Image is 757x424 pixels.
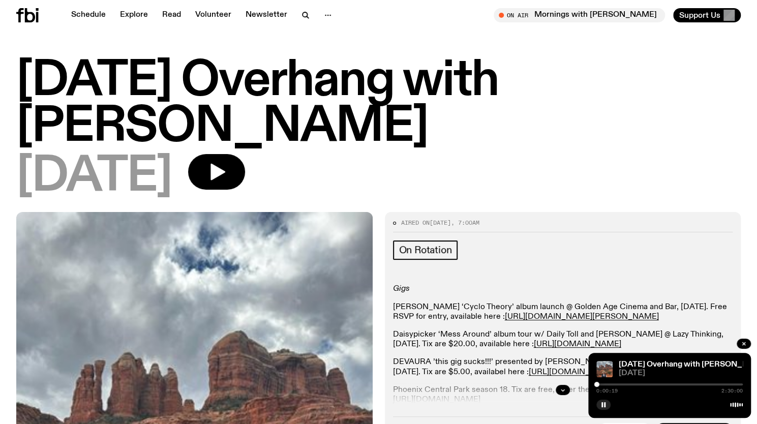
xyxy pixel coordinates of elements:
[393,330,733,349] p: Daisypicker ‘Mess Around’ album tour w/ Daily Toll and [PERSON_NAME] @ Lazy Thinking, [DATE]. Tix...
[393,302,733,322] p: [PERSON_NAME] ‘Cyclo Theory’ album launch @ Golden Age Cinema and Bar, [DATE]. Free RSVP for entr...
[393,357,733,377] p: DEVAURA ’this gig sucks!!!’ presented by [PERSON_NAME] @ Young [PERSON_NAME], [DATE]. Tix are $5....
[399,245,452,256] span: On Rotation
[529,368,616,376] a: [URL][DOMAIN_NAME]
[393,285,410,293] em: Gigs
[679,11,720,20] span: Support Us
[721,388,743,393] span: 2:30:00
[505,313,659,321] a: [URL][DOMAIN_NAME][PERSON_NAME]
[619,370,743,377] span: [DATE]
[401,219,430,227] span: Aired on
[596,388,618,393] span: 0:00:19
[114,8,154,22] a: Explore
[16,58,741,150] h1: [DATE] Overhang with [PERSON_NAME]
[451,219,479,227] span: , 7:00am
[494,8,665,22] button: On AirMornings with [PERSON_NAME]
[430,219,451,227] span: [DATE]
[156,8,187,22] a: Read
[393,240,458,260] a: On Rotation
[189,8,237,22] a: Volunteer
[534,340,621,348] a: [URL][DOMAIN_NAME]
[673,8,741,22] button: Support Us
[65,8,112,22] a: Schedule
[16,154,172,200] span: [DATE]
[239,8,293,22] a: Newsletter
